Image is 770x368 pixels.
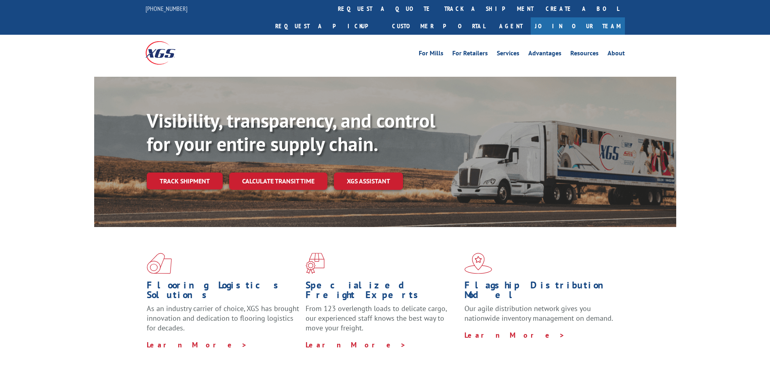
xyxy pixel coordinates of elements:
a: XGS ASSISTANT [334,172,403,190]
a: Learn More > [464,330,565,340]
a: Calculate transit time [229,172,327,190]
a: Request a pickup [269,17,386,35]
a: For Retailers [452,50,488,59]
img: xgs-icon-flagship-distribution-model-red [464,253,492,274]
a: About [608,50,625,59]
a: Learn More > [147,340,247,349]
a: Customer Portal [386,17,491,35]
span: Our agile distribution network gives you nationwide inventory management on demand. [464,304,613,323]
a: Advantages [528,50,561,59]
p: From 123 overlength loads to delicate cargo, our experienced staff knows the best way to move you... [306,304,458,340]
h1: Flooring Logistics Solutions [147,280,300,304]
h1: Specialized Freight Experts [306,280,458,304]
a: For Mills [419,50,443,59]
a: Learn More > [306,340,406,349]
h1: Flagship Distribution Model [464,280,617,304]
a: Join Our Team [531,17,625,35]
a: Agent [491,17,531,35]
span: As an industry carrier of choice, XGS has brought innovation and dedication to flooring logistics... [147,304,299,332]
img: xgs-icon-total-supply-chain-intelligence-red [147,253,172,274]
a: Resources [570,50,599,59]
a: Services [497,50,519,59]
b: Visibility, transparency, and control for your entire supply chain. [147,108,435,156]
a: Track shipment [147,172,223,189]
a: [PHONE_NUMBER] [146,4,188,13]
img: xgs-icon-focused-on-flooring-red [306,253,325,274]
